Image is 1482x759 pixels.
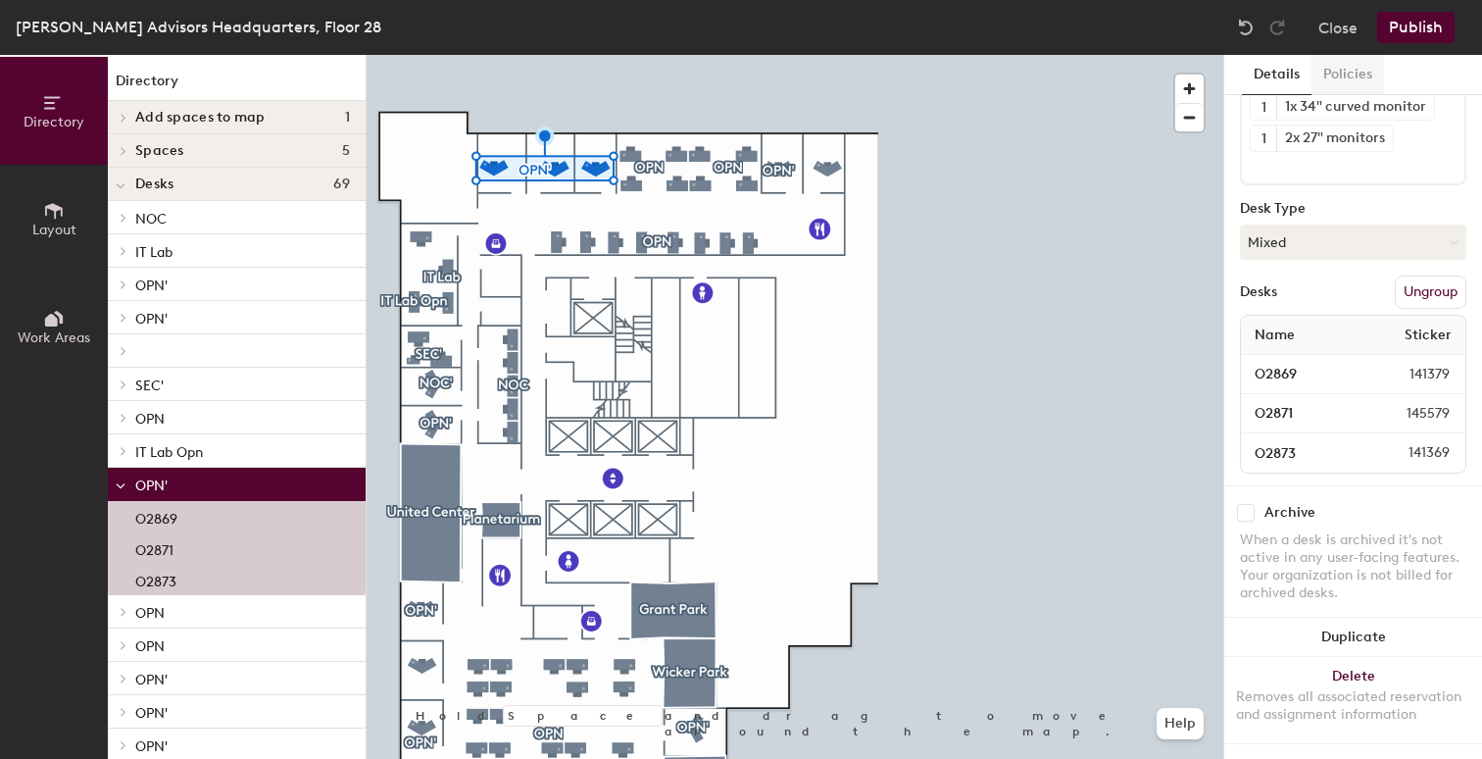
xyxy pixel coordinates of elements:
div: [PERSON_NAME] Advisors Headquarters, Floor 28 [16,15,381,39]
div: Desks [1240,284,1277,300]
span: OPN [135,605,165,622]
span: Add spaces to map [135,110,266,126]
span: IT Lab [135,244,173,261]
span: OPN' [135,478,168,494]
span: OPN' [135,705,168,722]
button: Publish [1377,12,1455,43]
span: Work Areas [18,329,90,346]
span: NOC [135,211,167,228]
button: Mixed [1240,225,1466,260]
div: 2x 27" monitors [1276,126,1393,151]
img: Undo [1236,18,1256,37]
button: Policies [1311,55,1384,95]
button: 1 [1251,126,1276,151]
p: O2869 [135,505,177,528]
span: OPN' [135,738,168,755]
button: Close [1318,12,1358,43]
span: OPN' [135,311,168,328]
span: OPN [135,411,165,428]
h1: Directory [108,71,366,101]
input: Unnamed desk [1245,400,1359,428]
span: 1 [1261,128,1266,149]
span: Directory [24,114,84,130]
span: 141369 [1361,442,1461,464]
p: O2871 [135,536,173,559]
span: Name [1245,318,1305,353]
div: Archive [1264,505,1315,521]
div: Desk Type [1240,201,1466,217]
div: 1x 34" curved monitor [1276,94,1434,120]
div: Removes all associated reservation and assignment information [1236,688,1470,724]
input: Unnamed desk [1245,439,1361,467]
span: OPN' [135,278,168,294]
p: O2873 [135,568,176,590]
span: Sticker [1395,318,1461,353]
button: Duplicate [1224,618,1482,657]
span: OPN' [135,672,168,688]
span: 141379 [1362,364,1461,385]
span: SEC' [135,378,164,394]
input: Unnamed desk [1245,361,1362,388]
span: 1 [1261,97,1266,118]
div: When a desk is archived it's not active in any user-facing features. Your organization is not bil... [1240,531,1466,602]
button: Ungroup [1395,276,1466,309]
span: Layout [32,222,76,238]
span: Spaces [135,143,184,159]
button: Help [1157,708,1204,739]
button: 1 [1251,94,1276,120]
span: 5 [342,143,350,159]
span: 69 [333,177,350,192]
button: Details [1242,55,1311,95]
span: 145579 [1359,403,1461,425]
span: OPN [135,638,165,655]
span: 1 [345,110,350,126]
span: Desks [135,177,173,192]
span: IT Lab Opn [135,444,203,461]
img: Redo [1267,18,1287,37]
button: DeleteRemoves all associated reservation and assignment information [1224,657,1482,743]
